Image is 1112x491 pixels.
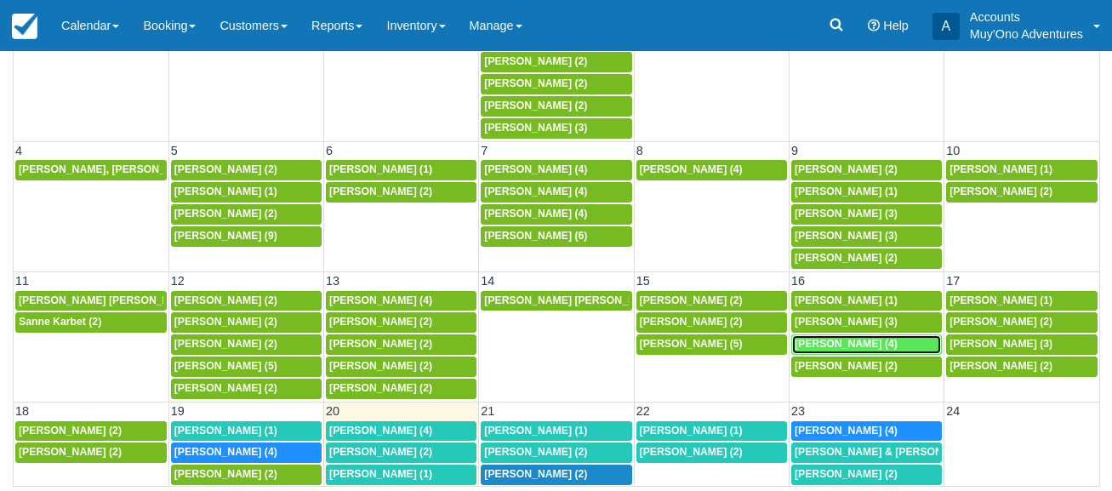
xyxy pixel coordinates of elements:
span: [PERSON_NAME] (2) [329,316,432,328]
a: [PERSON_NAME] (4) [326,291,476,311]
span: 5 [169,144,180,157]
a: [PERSON_NAME] (1) [326,465,476,485]
span: 17 [944,274,961,288]
div: A [932,13,960,40]
span: 6 [324,144,334,157]
a: [PERSON_NAME] [PERSON_NAME] (1) [15,291,167,311]
a: [PERSON_NAME] (2) [481,96,631,117]
span: [PERSON_NAME], [PERSON_NAME] (2) [19,163,214,175]
a: [PERSON_NAME] (1) [171,182,322,203]
span: [PERSON_NAME] (2) [795,163,898,175]
span: 10 [944,144,961,157]
span: [PERSON_NAME] (9) [174,230,277,242]
span: 21 [479,404,496,418]
a: [PERSON_NAME] (6) [481,226,631,247]
span: 13 [324,274,341,288]
a: [PERSON_NAME] (2) [326,442,476,463]
a: [PERSON_NAME] (2) [481,442,631,463]
p: Muy'Ono Adventures [970,26,1083,43]
i: Help [868,20,880,31]
a: [PERSON_NAME] (4) [171,442,322,463]
a: [PERSON_NAME] (2) [946,182,1098,203]
a: [PERSON_NAME] (1) [481,421,631,442]
span: [PERSON_NAME] (4) [640,163,743,175]
span: 20 [324,404,341,418]
span: [PERSON_NAME] & [PERSON_NAME] (1) [795,446,998,458]
span: [PERSON_NAME] (4) [484,163,587,175]
a: [PERSON_NAME] (1) [946,291,1098,311]
span: [PERSON_NAME] (2) [174,208,277,220]
span: [PERSON_NAME] (1) [484,425,587,437]
span: [PERSON_NAME] (3) [795,208,898,220]
a: [PERSON_NAME], [PERSON_NAME] (2) [15,160,167,180]
a: [PERSON_NAME] (2) [481,465,631,485]
a: [PERSON_NAME] (3) [791,312,942,333]
a: [PERSON_NAME] (2) [481,74,631,94]
a: [PERSON_NAME] (2) [15,421,167,442]
a: [PERSON_NAME] (2) [636,442,787,463]
span: [PERSON_NAME] (4) [484,208,587,220]
span: [PERSON_NAME] (2) [640,316,743,328]
span: 23 [790,404,807,418]
span: [PERSON_NAME] (1) [949,294,1052,306]
span: [PERSON_NAME] (4) [795,338,898,350]
span: [PERSON_NAME] [PERSON_NAME] (1) [19,294,212,306]
a: [PERSON_NAME] (2) [326,334,476,355]
img: checkfront-main-nav-mini-logo.png [12,14,37,39]
a: [PERSON_NAME] (2) [791,248,942,269]
span: [PERSON_NAME] (2) [174,294,277,306]
span: 8 [635,144,645,157]
a: [PERSON_NAME] (2) [946,312,1098,333]
span: 4 [14,144,24,157]
span: 14 [479,274,496,288]
span: [PERSON_NAME] (2) [174,163,277,175]
span: [PERSON_NAME] (1) [795,186,898,197]
a: [PERSON_NAME] (3) [791,204,942,225]
span: [PERSON_NAME] [PERSON_NAME] (2) [484,294,677,306]
span: [PERSON_NAME] (3) [949,338,1052,350]
span: [PERSON_NAME] (1) [174,186,277,197]
a: [PERSON_NAME] (2) [481,52,631,72]
a: [PERSON_NAME] [PERSON_NAME] (2) [481,291,631,311]
span: [PERSON_NAME] (2) [329,338,432,350]
a: [PERSON_NAME] (9) [171,226,322,247]
span: [PERSON_NAME] (2) [329,360,432,372]
span: 12 [169,274,186,288]
span: [PERSON_NAME] (2) [484,77,587,89]
a: [PERSON_NAME] (1) [791,182,942,203]
a: [PERSON_NAME] (2) [171,204,322,225]
span: [PERSON_NAME] (2) [949,360,1052,372]
a: [PERSON_NAME] (4) [636,160,787,180]
span: [PERSON_NAME] (2) [174,382,277,394]
span: [PERSON_NAME] (4) [174,446,277,458]
span: [PERSON_NAME] (2) [329,382,432,394]
span: [PERSON_NAME] (2) [795,468,898,480]
a: [PERSON_NAME] (1) [326,160,476,180]
span: [PERSON_NAME] (2) [949,186,1052,197]
span: [PERSON_NAME] (4) [329,425,432,437]
span: [PERSON_NAME] (2) [484,100,587,111]
a: [PERSON_NAME] (4) [481,182,631,203]
a: [PERSON_NAME] (3) [946,334,1098,355]
span: [PERSON_NAME] (6) [484,230,587,242]
span: Sanne Karbet (2) [19,316,101,328]
span: [PERSON_NAME] (5) [174,360,277,372]
span: [PERSON_NAME] (1) [329,163,432,175]
a: [PERSON_NAME] (4) [326,421,476,442]
a: [PERSON_NAME] (1) [171,421,322,442]
a: [PERSON_NAME] (2) [326,312,476,333]
span: 19 [169,404,186,418]
a: [PERSON_NAME] (2) [171,291,322,311]
span: [PERSON_NAME] (2) [795,360,898,372]
a: [PERSON_NAME] (3) [791,226,942,247]
span: [PERSON_NAME] (1) [640,425,743,437]
span: [PERSON_NAME] (4) [484,186,587,197]
a: [PERSON_NAME] (2) [326,182,476,203]
a: [PERSON_NAME] (2) [791,160,942,180]
a: [PERSON_NAME] (2) [171,312,322,333]
a: [PERSON_NAME] (3) [481,118,631,139]
span: [PERSON_NAME] (1) [329,468,432,480]
a: [PERSON_NAME] (2) [326,379,476,399]
a: [PERSON_NAME] (4) [791,421,942,442]
span: [PERSON_NAME] (2) [19,425,122,437]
